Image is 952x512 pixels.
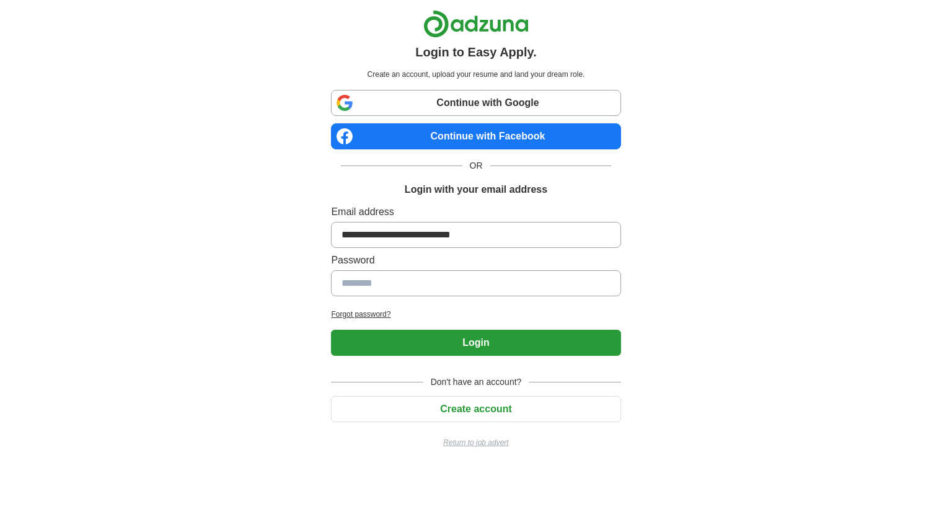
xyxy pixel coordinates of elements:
[331,396,620,422] button: Create account
[331,253,620,268] label: Password
[331,404,620,414] a: Create account
[405,182,547,197] h1: Login with your email address
[415,43,537,61] h1: Login to Easy Apply.
[331,90,620,116] a: Continue with Google
[423,376,529,389] span: Don't have an account?
[333,69,618,80] p: Create an account, upload your resume and land your dream role.
[423,10,529,38] img: Adzuna logo
[331,123,620,149] a: Continue with Facebook
[331,330,620,356] button: Login
[331,205,620,219] label: Email address
[331,437,620,448] a: Return to job advert
[462,159,490,172] span: OR
[331,309,620,320] a: Forgot password?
